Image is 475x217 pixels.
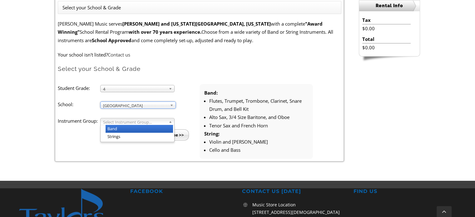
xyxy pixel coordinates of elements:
[359,0,420,11] h2: Rental Info
[103,102,167,109] span: [GEOGRAPHIC_DATA]
[209,138,308,146] li: Violin and [PERSON_NAME]
[242,188,345,195] h2: CONTACT US [DATE]
[62,3,121,12] li: Select your School & Grade
[58,84,100,92] label: Student Grade:
[103,85,166,93] span: 4
[362,43,411,52] li: $0.00
[103,118,166,126] span: Select Instrument Group...
[58,100,100,108] label: School:
[92,37,131,43] strong: School Approved
[58,65,341,73] h2: Select your School & Grade
[106,125,173,133] li: Band
[362,16,411,24] li: Tax
[58,117,100,125] label: Instrument Group:
[204,90,218,96] strong: Band:
[106,133,173,141] li: Strings
[362,35,411,43] li: Total
[108,52,130,58] a: Contact us
[122,21,271,27] strong: [PERSON_NAME] and [US_STATE][GEOGRAPHIC_DATA], [US_STATE]
[58,20,341,44] p: [PERSON_NAME] Music serves with a complete School Rental Program Choose from a wide variety of Ba...
[129,29,201,35] strong: with over 70 years experience.
[209,146,308,154] li: Cello and Bass
[209,113,308,121] li: Alto Sax, 3/4 Size Baritone, and Oboe
[362,24,411,32] li: $0.00
[209,97,308,113] li: Flutes, Trumpet, Trombone, Clarinet, Snare Drum, and Bell Kit
[209,121,308,130] li: Tenor Sax and French Horn
[130,188,233,195] h2: FACEBOOK
[58,51,341,59] p: Your school isn't listed?
[204,131,220,137] strong: String:
[354,188,456,195] h2: FIND US
[359,57,420,62] img: sidebar-footer.png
